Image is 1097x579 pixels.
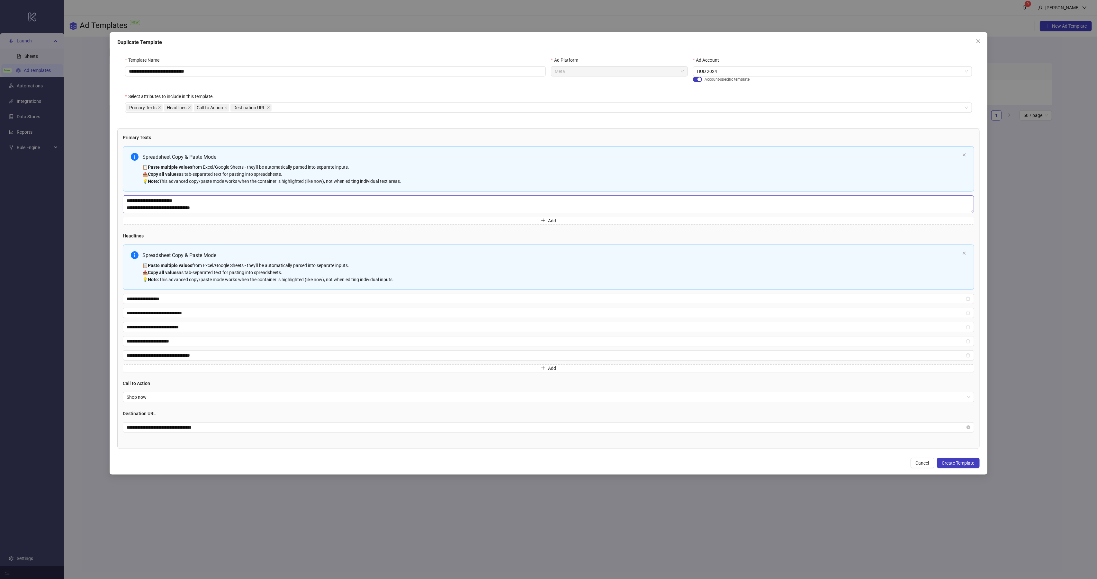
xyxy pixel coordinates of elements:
[551,57,582,64] label: Ad Platform
[962,153,966,157] button: close
[123,146,974,225] div: Multi-text input container - paste or copy values
[125,93,218,100] label: Select attributes to include in this template.
[966,353,970,358] span: delete
[167,104,186,111] span: Headlines
[123,364,974,372] button: Add
[148,172,179,177] strong: Copy all values
[967,425,970,429] button: close-circle
[541,218,545,223] span: plus
[233,104,265,111] span: Destination URL
[705,76,750,83] span: Account-specific template
[966,297,970,301] span: delete
[142,153,959,161] div: Spreadsheet Copy & Paste Mode
[123,410,974,417] h4: Destination URL
[966,339,970,343] span: delete
[194,104,229,111] span: Call to Action
[126,104,163,111] span: Primary Texts
[976,39,981,44] span: close
[966,325,970,329] span: delete
[142,164,959,185] div: 📋 from Excel/Google Sheets - they'll be automatically parsed into separate inputs. 📤 as tab-separ...
[962,251,966,255] button: close
[158,106,161,109] span: close
[164,104,193,111] span: Headlines
[541,366,545,370] span: plus
[123,232,974,239] h4: Headlines
[916,460,929,466] span: Cancel
[911,458,934,468] button: Cancel
[117,39,979,46] div: Duplicate Template
[123,380,974,387] h4: Call to Action
[197,104,223,111] span: Call to Action
[937,458,980,468] button: Create Template
[148,165,192,170] strong: Paste multiple values
[129,104,157,111] span: Primary Texts
[142,262,959,283] div: 📋 from Excel/Google Sheets - they'll be automatically parsed into separate inputs. 📤 as tab-separ...
[267,106,270,109] span: close
[148,270,179,275] strong: Copy all values
[693,57,723,64] label: Ad Account
[131,251,139,259] span: info-circle
[123,134,974,141] h4: Primary Texts
[224,106,228,109] span: close
[123,245,974,372] div: Multi-input container - paste or copy values
[148,263,192,268] strong: Paste multiple values
[127,392,970,402] span: Shop now
[230,104,272,111] span: Destination URL
[548,218,556,223] span: Add
[942,460,975,466] span: Create Template
[697,67,968,76] span: HUD 2024
[973,36,984,46] button: Close
[125,57,163,64] label: Template Name
[188,106,191,109] span: close
[123,217,974,225] button: Add
[125,66,546,76] input: Template Name
[548,366,556,371] span: Add
[555,67,684,76] span: Meta
[148,179,159,184] strong: Note:
[148,277,159,282] strong: Note:
[142,251,959,259] div: Spreadsheet Copy & Paste Mode
[966,311,970,315] span: delete
[131,153,139,161] span: info-circle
